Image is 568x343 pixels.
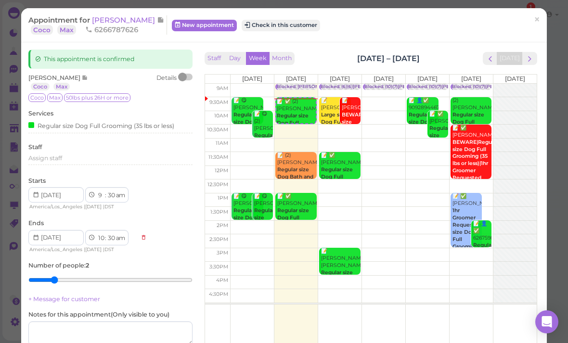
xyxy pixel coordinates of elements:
div: 📝 ✅ [PERSON_NAME] [PERSON_NAME] 1:00pm - 3:00pm [452,193,482,286]
span: 12:30pm [207,181,228,188]
div: 📝 😋 (2) [PERSON_NAME] 10:00am - 11:00am [254,111,273,211]
div: Regular size Dog Full Grooming (35 lbs or less) [28,120,174,130]
label: Staff [28,143,42,152]
span: 9:30am [209,99,228,105]
span: 1:30pm [210,209,228,215]
a: New appointment [172,20,237,31]
div: 📝 ✅ [PERSON_NAME] [PERSON_NAME] 10:30am - 12:30pm [452,125,492,203]
button: Check in this customer [242,20,320,31]
button: next [522,52,537,65]
div: This appointment is confirmed [28,50,193,69]
span: 3:30pm [209,264,228,270]
b: Regular size Dog Full Grooming (35 lbs or less) [254,207,280,264]
div: 📝 👤✅ 9092894467 from upland 9:30am - 10:30am [408,97,439,183]
button: prev [483,52,498,65]
span: 4:30pm [209,291,228,297]
button: Staff [205,52,224,65]
span: 11am [216,140,228,146]
div: Blocked: (10)(7)[PERSON_NAME] • appointment [364,84,470,90]
span: 12pm [215,167,228,174]
a: Coco [31,83,50,90]
span: 11:30am [208,154,228,160]
h2: [DATE] – [DATE] [357,53,420,64]
a: Max [53,83,70,90]
b: 1hr Groomer Requested|Regular size Dog Full Grooming (35 lbs or less) [452,207,503,264]
div: Blocked: (10)(7)[PERSON_NAME] • appointment [452,84,557,90]
label: Services [28,109,53,118]
span: America/Los_Angeles [29,246,82,253]
b: Regular size Dog Full Grooming (35 lbs or less) [473,242,499,298]
button: Day [223,52,246,65]
div: 📝 😋 [PERSON_NAME] 1:00pm - 2:00pm [233,193,263,265]
span: [PERSON_NAME] [92,15,157,25]
a: × [528,9,546,31]
a: + Message for customer [28,295,100,303]
div: Blocked: (6)(6)[PERSON_NAME] • appointment [321,84,425,90]
span: 1pm [218,195,228,201]
span: 9am [217,85,228,91]
span: [DATE] [417,75,438,82]
b: Regular size Dog Full Grooming (35 lbs or less) [277,207,312,235]
span: Note [157,15,164,25]
b: Regular size Dog Full Grooming (35 lbs or less) [254,132,280,189]
div: 📝 😋 [PERSON_NAME] 1:00pm - 2:00pm [254,193,273,286]
a: [PERSON_NAME] Coco Max [28,15,164,34]
a: Coco [31,25,53,35]
span: Note [82,74,88,81]
div: Appointment for [28,15,167,35]
span: 3pm [217,250,228,256]
div: | | [28,203,136,211]
span: Assign staff [28,154,62,162]
span: 2pm [217,222,228,229]
button: Month [269,52,295,65]
b: Regular size Dog Full Grooming (35 lbs or less) [233,207,259,249]
span: [DATE] [330,75,350,82]
span: Coco [28,93,46,102]
button: Week [246,52,270,65]
div: 📝 [PERSON_NAME] new schnauzer [PERSON_NAME] 9:30am - 10:30am [341,97,361,212]
span: 6266787626 [85,25,138,34]
b: Regular size Dog Full Grooming (35 lbs or less) [321,269,356,297]
span: 2:30pm [209,236,228,242]
a: Max [57,25,76,35]
span: [PERSON_NAME] [28,74,82,81]
span: [DATE] [505,75,525,82]
div: 📝 (2) [PERSON_NAME] 11:30am - 12:30pm [277,152,317,209]
span: [DATE] [85,203,102,210]
b: Regular size Dog Full Grooming (35 lbs or less) [409,112,435,153]
b: BEWARE|Regular size Dog Full Grooming (35 lbs or less) [342,112,387,168]
span: × [534,13,540,26]
div: (2) [PERSON_NAME] 9:30am - 10:30am [452,97,492,154]
div: 📝 ✅ [PERSON_NAME] 1:00pm - 2:00pm [277,193,317,250]
button: [DATE] [497,52,523,65]
span: [DATE] [242,75,262,82]
b: Regular size Dog Full Grooming (35 lbs or less) [321,166,356,194]
label: Starts [28,177,46,185]
b: Large size Dog Full Grooming (More than 35 lbs) [321,112,350,147]
span: America/Los_Angeles [29,203,82,210]
div: Blocked: [PERSON_NAME] Off • appointment [277,84,377,90]
div: | | [28,245,136,254]
b: Regular size Dog Full Grooming (35 lbs or less) [452,112,488,140]
label: Number of people : [28,261,89,270]
span: 50lbs plus 26H or more [64,93,130,102]
div: 📝 👤✅ 6267598356 Yelper 2:00pm - 3:00pm [473,220,492,328]
b: Regular size Dog Full Grooming (35 lbs or less) [233,112,259,153]
label: Ends [28,219,44,228]
div: Open Intercom Messenger [535,310,558,333]
span: [DATE] [85,246,102,253]
span: [DATE] [374,75,394,82]
b: 2 [86,262,89,269]
span: DST [104,203,114,210]
b: Regular size Dog Full Grooming (35 lbs or less) [277,113,312,140]
span: 10am [214,113,228,119]
b: BEWARE|Regular size Dog Full Grooming (35 lbs or less)|1hr Groomer Requested [452,139,498,181]
label: Notes for this appointment ( Only visible to you ) [28,310,169,319]
div: 📝 ✅ [PERSON_NAME] 11:30am - 12:30pm [321,152,361,209]
div: Details [156,74,177,91]
span: [DATE] [461,75,481,82]
div: 📝 ✅ [PERSON_NAME] 10:00am - 11:00am [429,111,448,203]
span: 10:30am [207,127,228,133]
b: Regular size Dog Bath and Brush (35 lbs or less) [277,166,313,194]
div: 📝 [PERSON_NAME] [PERSON_NAME] 3:00pm - 4:00pm [321,248,361,312]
